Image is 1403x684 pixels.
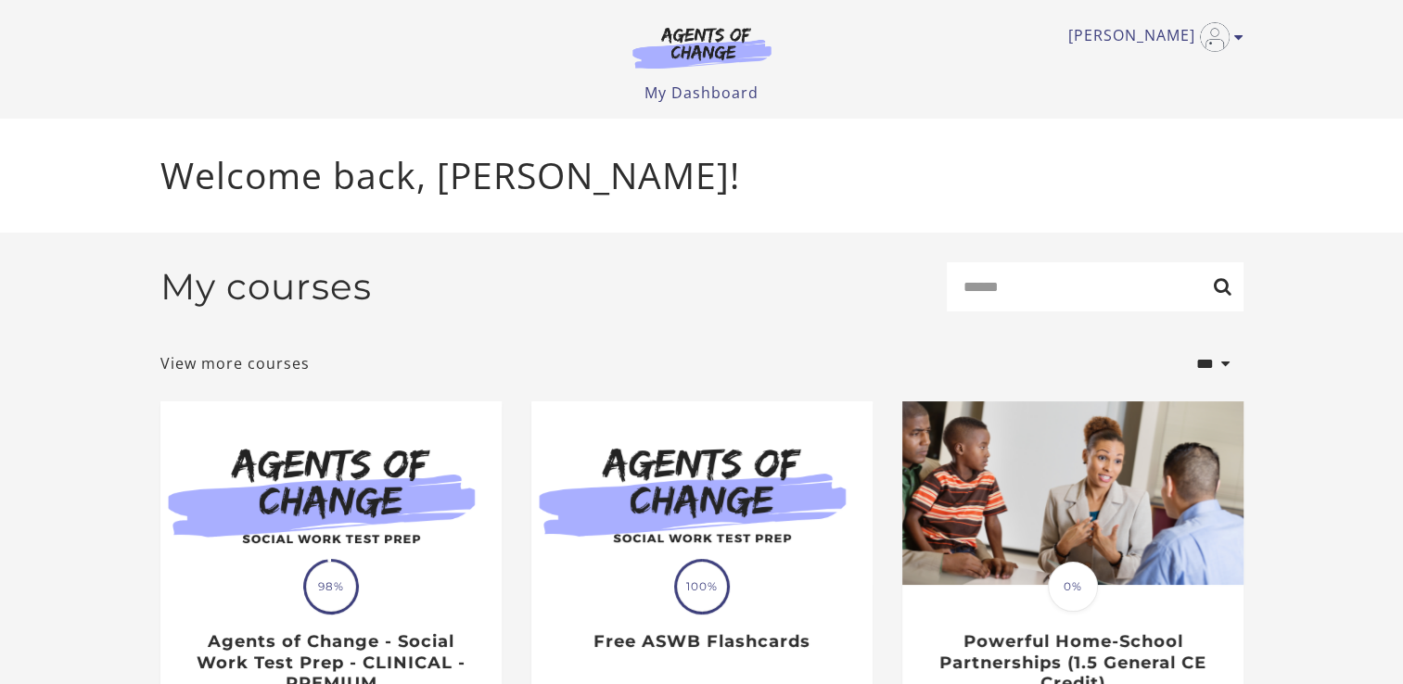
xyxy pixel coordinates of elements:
span: 98% [306,562,356,612]
a: View more courses [160,352,310,374]
span: 0% [1048,562,1098,612]
a: Toggle menu [1068,22,1234,52]
a: My Dashboard [644,82,759,103]
p: Welcome back, [PERSON_NAME]! [160,148,1244,203]
img: Agents of Change Logo [613,26,791,69]
h2: My courses [160,265,372,309]
h3: Free ASWB Flashcards [551,631,852,652]
span: 100% [677,562,727,612]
